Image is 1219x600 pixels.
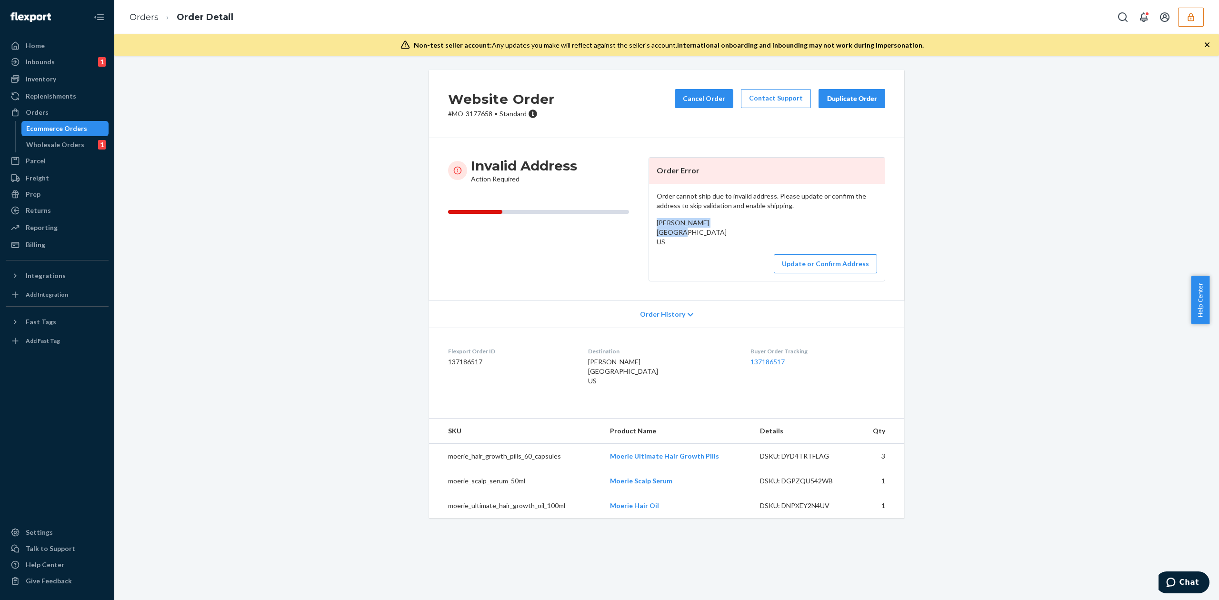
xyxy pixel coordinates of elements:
td: moerie_scalp_serum_50ml [429,469,602,493]
a: Add Integration [6,287,109,302]
a: Settings [6,525,109,540]
td: moerie_hair_growth_pills_60_capsules [429,443,602,469]
div: Duplicate Order [827,94,877,103]
dt: Buyer Order Tracking [750,347,885,355]
div: Wholesale Orders [26,140,84,150]
div: Prep [26,190,40,199]
div: Orders [26,108,49,117]
button: Give Feedback [6,573,109,589]
button: Duplicate Order [819,89,885,108]
a: Returns [6,203,109,218]
button: Update or Confirm Address [774,254,877,273]
div: Integrations [26,271,66,280]
div: Add Fast Tag [26,337,60,345]
div: Billing [26,240,45,250]
div: Action Required [471,157,577,184]
a: Freight [6,170,109,186]
div: Ecommerce Orders [26,124,87,133]
div: Freight [26,173,49,183]
h2: Website Order [448,89,555,109]
div: Returns [26,206,51,215]
a: Orders [130,12,159,22]
a: Order Detail [177,12,233,22]
h3: Invalid Address [471,157,577,174]
a: 137186517 [750,358,785,366]
div: DSKU: DGPZQU542WB [760,476,849,486]
div: Help Center [26,560,64,570]
div: Inventory [26,74,56,84]
a: Contact Support [741,89,811,108]
a: Replenishments [6,89,109,104]
span: [PERSON_NAME] [GEOGRAPHIC_DATA] US [657,219,727,246]
span: Order History [640,310,685,319]
td: 1 [857,469,904,493]
td: moerie_ultimate_hair_growth_oil_100ml [429,493,602,518]
dt: Flexport Order ID [448,347,573,355]
div: Reporting [26,223,58,232]
td: 3 [857,443,904,469]
div: DSKU: DYD4TRTFLAG [760,451,849,461]
dd: 137186517 [448,357,573,367]
th: Qty [857,419,904,444]
a: Add Fast Tag [6,333,109,349]
div: Home [26,41,45,50]
span: International onboarding and inbounding may not work during impersonation. [677,41,924,49]
a: Reporting [6,220,109,235]
div: Parcel [26,156,46,166]
dt: Destination [588,347,736,355]
button: Open Search Box [1113,8,1132,27]
a: Prep [6,187,109,202]
div: Inbounds [26,57,55,67]
button: Cancel Order [675,89,733,108]
button: Talk to Support [6,541,109,556]
div: Fast Tags [26,317,56,327]
div: Add Integration [26,290,68,299]
img: Flexport logo [10,12,51,22]
span: [PERSON_NAME] [GEOGRAPHIC_DATA] US [588,358,658,385]
header: Order Error [649,158,885,184]
a: Ecommerce Orders [21,121,109,136]
a: Inventory [6,71,109,87]
a: Parcel [6,153,109,169]
a: Help Center [6,557,109,572]
th: SKU [429,419,602,444]
th: Details [752,419,857,444]
div: DSKU: DNPXEY2N4UV [760,501,849,510]
button: Fast Tags [6,314,109,330]
a: Moerie Hair Oil [610,501,659,510]
th: Product Name [602,419,752,444]
a: Inbounds1 [6,54,109,70]
a: Home [6,38,109,53]
button: Help Center [1191,276,1209,324]
button: Open account menu [1155,8,1174,27]
iframe: Opens a widget where you can chat to one of our agents [1159,571,1209,595]
div: Replenishments [26,91,76,101]
span: • [494,110,498,118]
div: Give Feedback [26,576,72,586]
div: 1 [98,57,106,67]
ol: breadcrumbs [122,3,241,31]
div: Settings [26,528,53,537]
div: Any updates you make will reflect against the seller's account. [414,40,924,50]
span: Non-test seller account: [414,41,492,49]
button: Close Navigation [90,8,109,27]
a: Wholesale Orders1 [21,137,109,152]
td: 1 [857,493,904,518]
a: Orders [6,105,109,120]
a: Moerie Ultimate Hair Growth Pills [610,452,719,460]
button: Open notifications [1134,8,1153,27]
span: Standard [500,110,527,118]
p: # MO-3177658 [448,109,555,119]
button: Integrations [6,268,109,283]
div: 1 [98,140,106,150]
p: Order cannot ship due to invalid address. Please update or confirm the address to skip validation... [657,191,877,210]
a: Moerie Scalp Serum [610,477,672,485]
div: Talk to Support [26,544,75,553]
a: Billing [6,237,109,252]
